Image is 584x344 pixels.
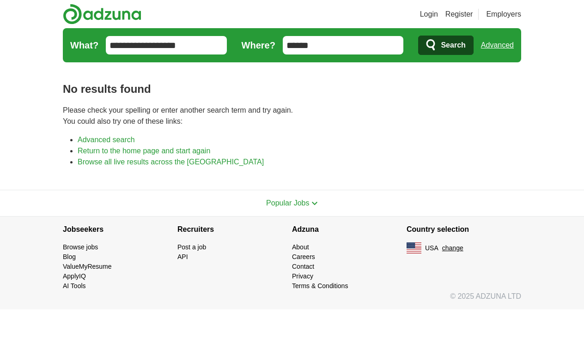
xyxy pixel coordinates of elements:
[292,272,313,280] a: Privacy
[311,201,318,205] img: toggle icon
[63,4,141,24] img: Adzuna logo
[407,242,421,253] img: US flag
[63,282,86,290] a: AI Tools
[292,253,315,260] a: Careers
[63,243,98,251] a: Browse jobs
[177,253,188,260] a: API
[445,9,473,20] a: Register
[481,36,514,54] a: Advanced
[441,36,465,54] span: Search
[63,253,76,260] a: Blog
[63,263,112,270] a: ValueMyResume
[266,199,309,207] span: Popular Jobs
[442,243,463,253] button: change
[70,38,98,52] label: What?
[420,9,438,20] a: Login
[292,263,314,270] a: Contact
[425,243,438,253] span: USA
[55,291,529,309] div: © 2025 ADZUNA LTD
[78,147,210,155] a: Return to the home page and start again
[78,158,264,166] a: Browse all live results across the [GEOGRAPHIC_DATA]
[486,9,521,20] a: Employers
[407,217,521,242] h4: Country selection
[292,243,309,251] a: About
[63,272,86,280] a: ApplyIQ
[418,36,473,55] button: Search
[177,243,206,251] a: Post a job
[292,282,348,290] a: Terms & Conditions
[78,136,135,144] a: Advanced search
[63,81,521,97] h1: No results found
[63,105,521,127] p: Please check your spelling or enter another search term and try again. You could also try one of ...
[242,38,275,52] label: Where?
